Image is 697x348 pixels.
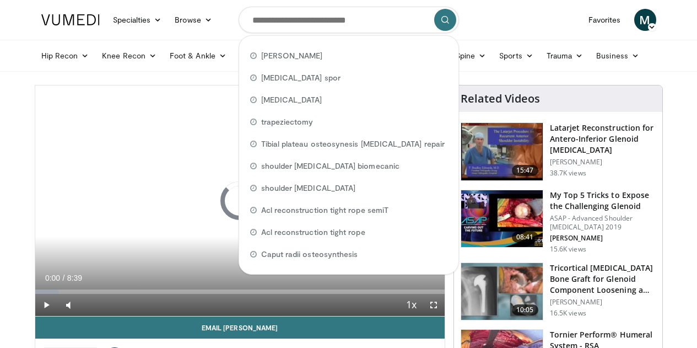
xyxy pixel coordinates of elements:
[461,263,656,321] a: 10:05 Tricortical [MEDICAL_DATA] Bone Graft for Glenoid Component Loosening a… [PERSON_NAME] 16.5...
[550,263,656,296] h3: Tricortical [MEDICAL_DATA] Bone Graft for Glenoid Component Loosening a…
[550,309,586,318] p: 16.5K views
[106,9,169,31] a: Specialties
[57,294,79,316] button: Mute
[261,160,399,172] span: shoulder [MEDICAL_DATA] biomecanic
[582,9,628,31] a: Favorites
[261,249,358,260] span: Caput radii osteosynthesis
[512,304,538,315] span: 10:05
[35,294,57,316] button: Play
[261,94,322,105] span: [MEDICAL_DATA]
[540,45,590,67] a: Trauma
[261,138,445,149] span: Tibial plateau osteosynesis [MEDICAL_DATA] repair
[67,274,82,282] span: 8:39
[95,45,163,67] a: Knee Recon
[63,274,65,282] span: /
[461,263,543,320] img: 54195_0000_3.png.150x105_q85_crop-smart_upscale.jpg
[550,169,586,178] p: 38.7K views
[493,45,540,67] a: Sports
[168,9,219,31] a: Browse
[449,45,493,67] a: Spine
[550,298,656,307] p: [PERSON_NAME]
[550,214,656,232] p: ASAP - Advanced Shoulder [MEDICAL_DATA] 2019
[461,190,656,254] a: 08:41 My Top 5 Tricks to Expose the Challenging Glenoid ASAP - Advanced Shoulder [MEDICAL_DATA] 2...
[233,45,304,67] a: Hand & Wrist
[461,190,543,248] img: b61a968a-1fa8-450f-8774-24c9f99181bb.150x105_q85_crop-smart_upscale.jpg
[261,72,341,83] span: [MEDICAL_DATA] spor
[261,116,314,127] span: trapeziectomy
[41,14,100,25] img: VuMedi Logo
[261,227,365,238] span: Acl reconstruction tight rope
[461,92,540,105] h4: Related Videos
[163,45,233,67] a: Foot & Ankle
[550,245,586,254] p: 15.6K views
[261,50,323,61] span: [PERSON_NAME]
[261,205,388,216] span: Acl reconstruction tight rope semiT
[550,190,656,212] h3: My Top 5 Tricks to Expose the Challenging Glenoid
[550,158,656,167] p: [PERSON_NAME]
[45,274,60,282] span: 0:00
[35,317,445,339] a: Email [PERSON_NAME]
[261,183,356,194] span: shoulder [MEDICAL_DATA]
[590,45,646,67] a: Business
[423,294,445,316] button: Fullscreen
[461,122,656,181] a: 15:47 Latarjet Reconstruction for Antero-Inferior Glenoid [MEDICAL_DATA] [PERSON_NAME] 38.7K views
[512,165,538,176] span: 15:47
[461,123,543,180] img: 38708_0000_3.png.150x105_q85_crop-smart_upscale.jpg
[634,9,656,31] a: M
[401,294,423,316] button: Playback Rate
[550,122,656,156] h3: Latarjet Reconstruction for Antero-Inferior Glenoid [MEDICAL_DATA]
[35,85,445,317] video-js: Video Player
[35,45,96,67] a: Hip Recon
[512,232,538,243] span: 08:41
[239,7,459,33] input: Search topics, interventions
[35,290,445,294] div: Progress Bar
[550,234,656,243] p: [PERSON_NAME]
